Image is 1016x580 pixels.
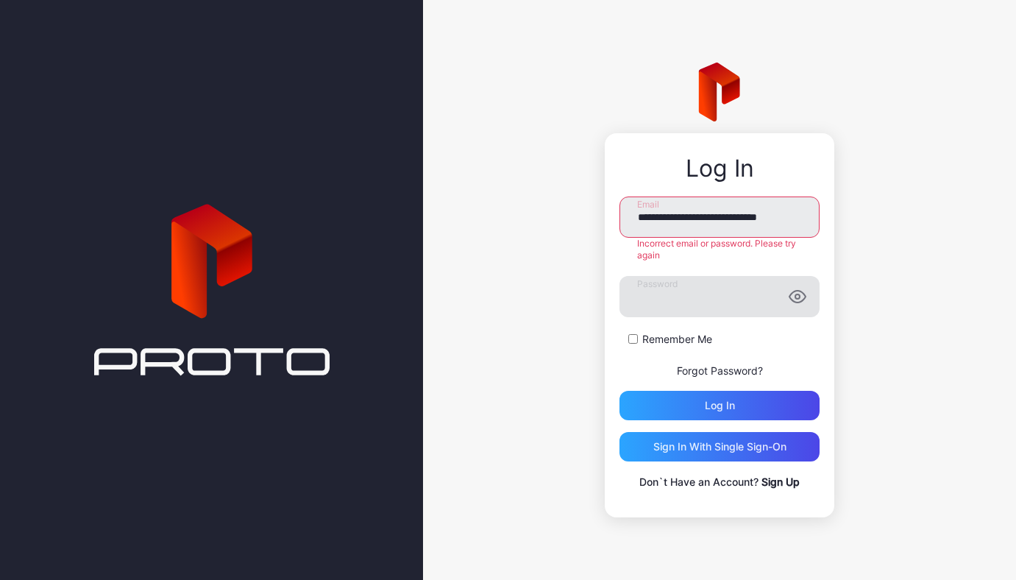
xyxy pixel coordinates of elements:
div: Log in [705,400,735,411]
button: Log in [619,391,820,420]
a: Forgot Password? [677,364,763,377]
a: Sign Up [761,475,800,488]
button: Password [789,288,806,305]
button: Sign in With Single Sign-On [619,432,820,461]
p: Don`t Have an Account? [619,473,820,491]
label: Remember Me [642,332,712,347]
input: Email [619,197,820,238]
div: Sign in With Single Sign-On [653,441,786,453]
div: Incorrect email or password. Please try again [619,238,820,261]
input: Password [619,276,820,317]
div: Log In [619,155,820,182]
